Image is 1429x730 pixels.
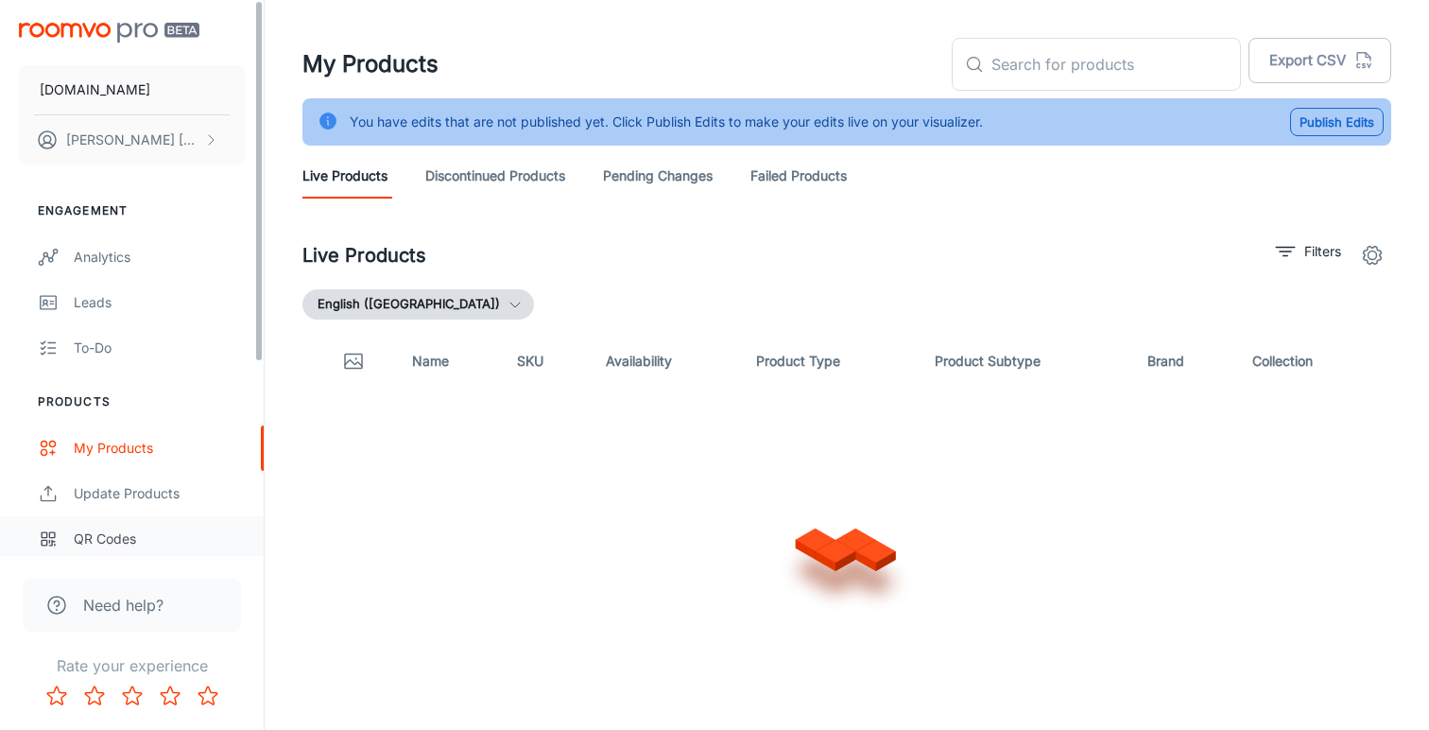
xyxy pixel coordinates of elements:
div: Leads [74,292,245,313]
button: filter [1271,236,1346,267]
h2: Live Products [302,241,426,269]
th: Name [397,335,502,388]
p: [PERSON_NAME] [PERSON_NAME] [66,130,199,150]
th: Brand [1132,335,1237,388]
a: Discontinued Products [425,153,565,199]
p: Rate your experience [15,654,249,677]
th: SKU [502,335,591,388]
div: Analytics [74,247,245,268]
th: Product Type [741,335,920,388]
div: Update Products [74,483,245,504]
svg: Thumbnail [342,350,365,373]
th: Availability [591,335,741,388]
p: [DOMAIN_NAME] [40,79,150,100]
button: settings [1353,236,1391,274]
div: To-do [74,338,245,358]
a: Live Products [302,153,387,199]
button: Rate 1 star [38,677,76,715]
button: Export CSV [1248,38,1391,83]
button: Rate 5 star [189,677,227,715]
button: English ([GEOGRAPHIC_DATA]) [302,289,534,320]
button: Rate 4 star [151,677,189,715]
p: Filters [1304,241,1341,262]
span: Need help? [83,594,164,617]
th: Collection [1237,335,1391,388]
div: My Products [74,438,245,459]
button: [PERSON_NAME] [PERSON_NAME] [19,115,245,165]
button: Rate 2 star [76,677,113,715]
h1: My Products [302,47,439,81]
button: Publish Edits [1290,108,1384,136]
img: Roomvo PRO Beta [19,23,199,43]
button: Rate 3 star [113,677,151,715]
button: [DOMAIN_NAME] [19,65,245,114]
div: QR Codes [74,529,245,549]
input: Search for products [991,38,1241,91]
a: Failed Products [750,153,847,199]
a: Pending Changes [603,153,713,199]
th: Product Subtype [920,335,1132,388]
div: You have edits that are not published yet. Click Publish Edits to make your edits live on your vi... [350,104,983,140]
